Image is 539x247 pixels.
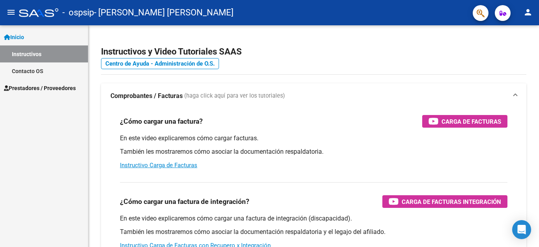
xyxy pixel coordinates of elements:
[442,117,501,126] span: Carga de Facturas
[110,92,183,100] strong: Comprobantes / Facturas
[120,134,507,143] p: En este video explicaremos cómo cargar facturas.
[120,116,203,127] h3: ¿Cómo cargar una factura?
[120,214,507,223] p: En este video explicaremos cómo cargar una factura de integración (discapacidad).
[184,92,285,100] span: (haga click aquí para ver los tutoriales)
[382,195,507,208] button: Carga de Facturas Integración
[120,228,507,236] p: También les mostraremos cómo asociar la documentación respaldatoria y el legajo del afiliado.
[101,44,526,59] h2: Instructivos y Video Tutoriales SAAS
[6,8,16,17] mat-icon: menu
[4,84,76,92] span: Prestadores / Proveedores
[120,196,249,207] h3: ¿Cómo cargar una factura de integración?
[101,58,219,69] a: Centro de Ayuda - Administración de O.S.
[523,8,533,17] mat-icon: person
[120,162,197,169] a: Instructivo Carga de Facturas
[512,220,531,239] div: Open Intercom Messenger
[402,197,501,207] span: Carga de Facturas Integración
[4,33,24,41] span: Inicio
[94,4,234,21] span: - [PERSON_NAME] [PERSON_NAME]
[120,147,507,156] p: También les mostraremos cómo asociar la documentación respaldatoria.
[422,115,507,128] button: Carga de Facturas
[101,83,526,109] mat-expansion-panel-header: Comprobantes / Facturas (haga click aquí para ver los tutoriales)
[62,4,94,21] span: - ospsip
